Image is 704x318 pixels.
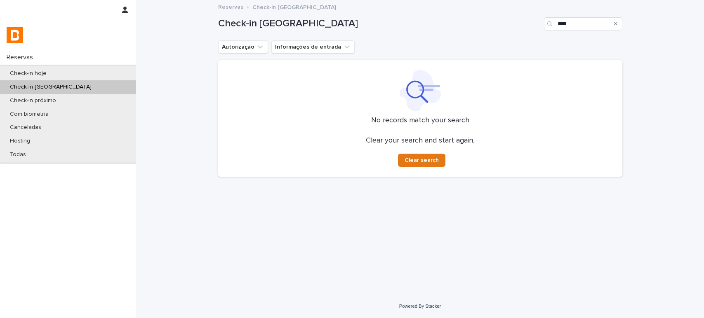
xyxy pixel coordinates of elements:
[228,116,612,125] p: No records match your search
[398,154,445,167] button: Clear search
[544,17,622,30] input: Search
[3,97,63,104] p: Check-in próximo
[3,124,48,131] p: Canceladas
[218,40,268,54] button: Autorização
[218,2,243,11] a: Reservas
[271,40,355,54] button: Informações de entrada
[3,54,40,61] p: Reservas
[252,2,336,11] p: Check-in [GEOGRAPHIC_DATA]
[3,84,98,91] p: Check-in [GEOGRAPHIC_DATA]
[3,138,37,145] p: Hosting
[405,157,439,163] span: Clear search
[366,136,474,145] p: Clear your search and start again.
[3,151,33,158] p: Todas
[7,27,23,43] img: zVaNuJHRTjyIjT5M9Xd5
[3,70,53,77] p: Check-in hoje
[218,18,541,30] h1: Check-in [GEOGRAPHIC_DATA]
[3,111,55,118] p: Com biometria
[399,304,441,309] a: Powered By Stacker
